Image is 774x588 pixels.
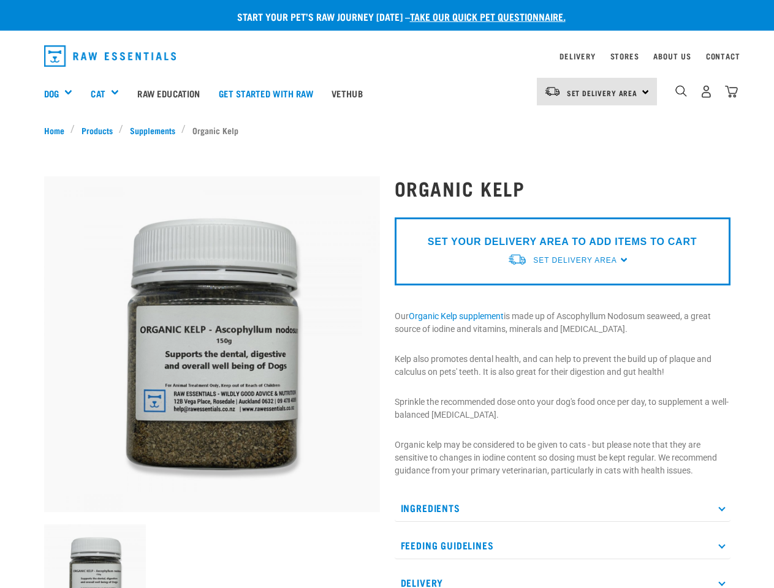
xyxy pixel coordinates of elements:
a: Vethub [322,69,372,118]
img: van-moving.png [507,253,527,266]
img: home-icon-1@2x.png [675,85,687,97]
a: Delivery [560,54,595,58]
span: Set Delivery Area [567,91,638,95]
nav: breadcrumbs [44,124,730,137]
img: home-icon@2x.png [725,85,738,98]
p: SET YOUR DELIVERY AREA TO ADD ITEMS TO CART [428,235,697,249]
a: Organic Kelp supplement [409,311,504,321]
a: Products [75,124,119,137]
img: Raw Essentials Logo [44,45,176,67]
img: van-moving.png [544,86,561,97]
a: Get started with Raw [210,69,322,118]
a: About Us [653,54,691,58]
a: Home [44,124,71,137]
p: Our is made up of Ascophyllum Nodosum seaweed, a great source of iodine and vitamins, minerals an... [395,310,730,336]
p: Sprinkle the recommended dose onto your dog's food once per day, to supplement a well-balanced [M... [395,396,730,421]
a: Cat [91,86,105,100]
p: Ingredients [395,494,730,522]
p: Organic kelp may be considered to be given to cats - but please note that they are sensitive to c... [395,439,730,477]
nav: dropdown navigation [34,40,740,72]
p: Kelp also promotes dental health, and can help to prevent the build up of plaque and calculus on ... [395,353,730,379]
span: Set Delivery Area [533,256,617,265]
a: take our quick pet questionnaire. [410,13,566,19]
a: Raw Education [128,69,209,118]
a: Supplements [123,124,181,137]
p: Feeding Guidelines [395,532,730,559]
a: Contact [706,54,740,58]
a: Stores [610,54,639,58]
h1: Organic Kelp [395,177,730,199]
img: 10870 [44,176,380,512]
a: Dog [44,86,59,100]
img: user.png [700,85,713,98]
